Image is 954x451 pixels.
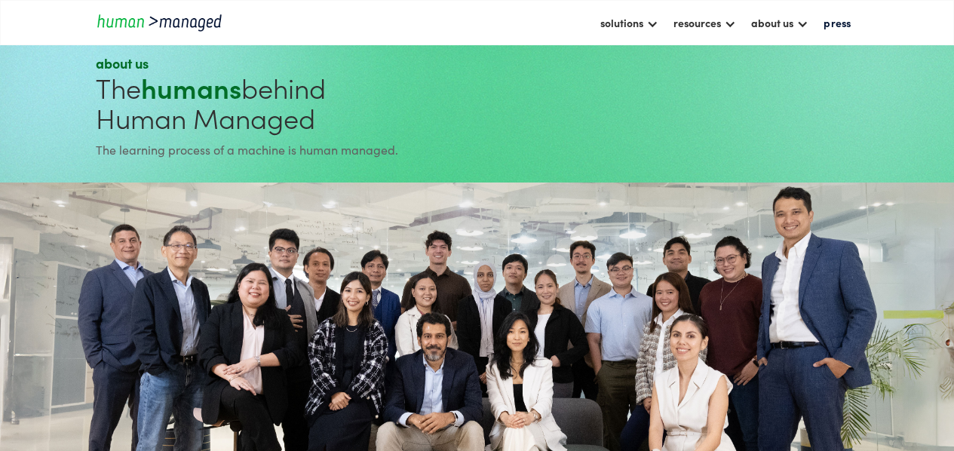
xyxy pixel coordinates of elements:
div: The learning process of a machine is human managed. [96,140,471,158]
div: resources [666,10,744,35]
a: press [816,10,858,35]
div: about us [744,10,816,35]
div: about us [751,14,793,32]
div: solutions [600,14,643,32]
div: about us [96,54,471,72]
div: resources [673,14,721,32]
div: solutions [593,10,666,35]
a: home [96,12,232,32]
strong: humans [141,68,241,106]
h1: The behind Human Managed [96,72,471,133]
